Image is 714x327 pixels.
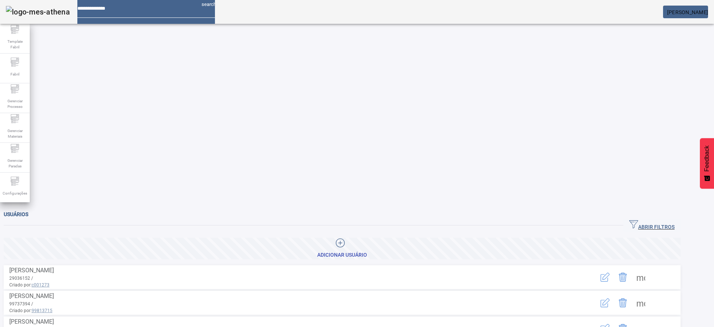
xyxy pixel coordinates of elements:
[4,156,26,171] span: Gerenciar Paradas
[8,69,22,79] span: Fabril
[4,211,28,217] span: Usuários
[6,6,70,18] img: logo-mes-athena
[4,36,26,52] span: Template Fabril
[704,145,710,171] span: Feedback
[629,220,675,231] span: ABRIR FILTROS
[0,188,29,198] span: Configurações
[9,282,567,288] span: Criado por:
[9,307,567,314] span: Criado por:
[9,318,54,325] span: [PERSON_NAME]
[4,96,26,112] span: Gerenciar Processo
[9,267,54,274] span: [PERSON_NAME]
[4,238,681,259] button: Adicionar Usuário
[632,294,650,312] button: Mais
[9,292,54,299] span: [PERSON_NAME]
[623,219,681,232] button: ABRIR FILTROS
[614,268,632,286] button: Delete
[9,276,33,281] span: 29036152 /
[9,301,33,307] span: 99737394 /
[317,251,367,259] div: Adicionar Usuário
[4,126,26,141] span: Gerenciar Materiais
[32,308,52,313] span: 99813715
[667,9,708,15] span: [PERSON_NAME]
[32,282,49,288] span: c001273
[614,294,632,312] button: Delete
[700,138,714,189] button: Feedback - Mostrar pesquisa
[632,268,650,286] button: Mais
